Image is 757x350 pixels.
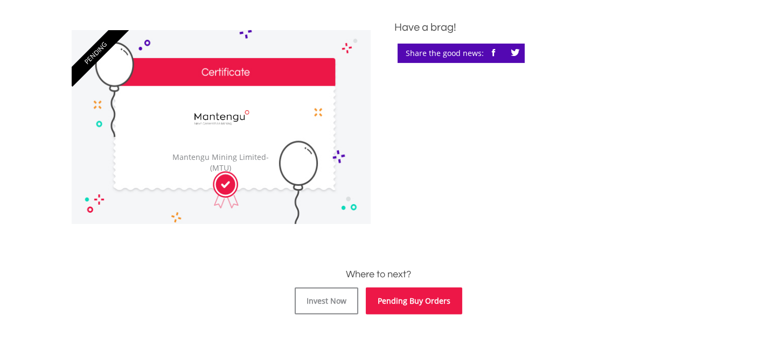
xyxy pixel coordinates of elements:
h3: Where to next? [72,267,686,282]
div: Share the good news: [398,44,525,63]
a: Pending Buy Orders [366,288,462,314]
a: Invest Now [295,288,358,314]
img: EQU.ZA.MTU.png [182,92,260,146]
div: Mantengu Mining Limited [169,152,273,173]
span: - (MTU) [211,152,269,173]
div: Have a brag! [395,19,686,36]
